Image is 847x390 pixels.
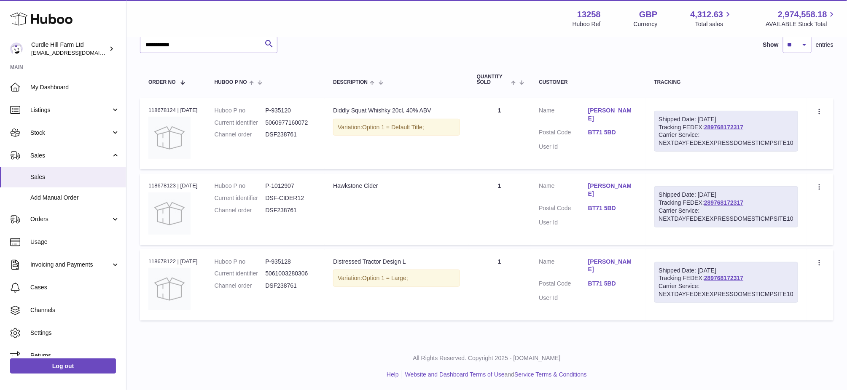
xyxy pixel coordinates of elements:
[654,186,798,227] div: Tracking FEDEX:
[31,41,107,57] div: Curdle Hill Farm Ltd
[148,268,191,310] img: no-photo.jpg
[30,329,120,337] span: Settings
[539,182,588,200] dt: Name
[402,371,587,379] li: and
[215,270,266,278] dt: Current identifier
[634,20,658,28] div: Currency
[577,9,601,20] strong: 13258
[659,207,793,223] div: Carrier Service: NEXTDAYFEDEXEXPRESSDOMESTICMPSITE10
[30,261,111,269] span: Invoicing and Payments
[215,182,266,190] dt: Huboo P no
[215,282,266,290] dt: Channel order
[333,270,460,287] div: Variation:
[588,258,637,274] a: [PERSON_NAME]
[766,20,837,28] span: AVAILABLE Stock Total
[333,119,460,136] div: Variation:
[265,282,316,290] dd: DSF238761
[333,182,460,190] div: Hawkstone Cider
[215,194,266,202] dt: Current identifier
[588,107,637,123] a: [PERSON_NAME]
[30,129,111,137] span: Stock
[539,219,588,227] dt: User Id
[265,119,316,127] dd: 5060977160072
[10,43,23,55] img: internalAdmin-13258@internal.huboo.com
[30,194,120,202] span: Add Manual Order
[265,258,316,266] dd: P-935128
[573,20,601,28] div: Huboo Ref
[588,182,637,198] a: [PERSON_NAME]
[539,107,588,125] dt: Name
[477,74,509,85] span: Quantity Sold
[704,275,743,281] a: 289768172317
[265,107,316,115] dd: P-935120
[539,204,588,214] dt: Postal Code
[691,9,733,28] a: 4,312.63 Total sales
[265,182,316,190] dd: P-1012907
[704,199,743,206] a: 289768172317
[362,124,424,131] span: Option 1 = Default Title;
[148,107,198,114] div: 118678124 | [DATE]
[514,371,587,378] a: Service Terms & Conditions
[30,173,120,181] span: Sales
[539,294,588,302] dt: User Id
[704,124,743,131] a: 289768172317
[468,98,531,169] td: 1
[539,80,637,85] div: Customer
[30,352,120,360] span: Returns
[362,275,408,281] span: Option 1 = Large;
[763,41,779,49] label: Show
[133,354,840,362] p: All Rights Reserved. Copyright 2025 - [DOMAIN_NAME]
[265,131,316,139] dd: DSF238761
[215,131,266,139] dt: Channel order
[30,106,111,114] span: Listings
[31,49,124,56] span: [EMAIL_ADDRESS][DOMAIN_NAME]
[659,191,793,199] div: Shipped Date: [DATE]
[405,371,505,378] a: Website and Dashboard Terms of Use
[387,371,399,378] a: Help
[659,115,793,123] div: Shipped Date: [DATE]
[691,9,723,20] span: 4,312.63
[778,9,827,20] span: 2,974,558.18
[265,194,316,202] dd: DSF-CIDER12
[639,9,657,20] strong: GBP
[654,80,798,85] div: Tracking
[30,283,120,291] span: Cases
[265,206,316,214] dd: DSF238761
[766,9,837,28] a: 2,974,558.18 AVAILABLE Stock Total
[695,20,733,28] span: Total sales
[30,306,120,314] span: Channels
[539,258,588,276] dt: Name
[333,80,368,85] span: Description
[30,83,120,91] span: My Dashboard
[468,249,531,321] td: 1
[265,270,316,278] dd: 5061003280306
[148,258,198,265] div: 118678122 | [DATE]
[30,215,111,223] span: Orders
[659,282,793,298] div: Carrier Service: NEXTDAYFEDEXEXPRESSDOMESTICMPSITE10
[215,206,266,214] dt: Channel order
[539,280,588,290] dt: Postal Code
[10,358,116,374] a: Log out
[333,107,460,115] div: Diddly Squat Whishky 20cl, 40% ABV
[539,128,588,139] dt: Postal Code
[588,280,637,288] a: BT71 5BD
[816,41,834,49] span: entries
[148,80,176,85] span: Order No
[215,258,266,266] dt: Huboo P no
[30,238,120,246] span: Usage
[215,107,266,115] dt: Huboo P no
[333,258,460,266] div: Distressed Tractor Design L
[215,119,266,127] dt: Current identifier
[659,131,793,147] div: Carrier Service: NEXTDAYFEDEXEXPRESSDOMESTICMPSITE10
[659,267,793,275] div: Shipped Date: [DATE]
[468,174,531,245] td: 1
[654,262,798,303] div: Tracking FEDEX:
[148,192,191,235] img: no-photo.jpg
[148,182,198,190] div: 118678123 | [DATE]
[539,143,588,151] dt: User Id
[588,204,637,212] a: BT71 5BD
[30,152,111,160] span: Sales
[148,117,191,159] img: no-photo.jpg
[654,111,798,152] div: Tracking FEDEX:
[215,80,247,85] span: Huboo P no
